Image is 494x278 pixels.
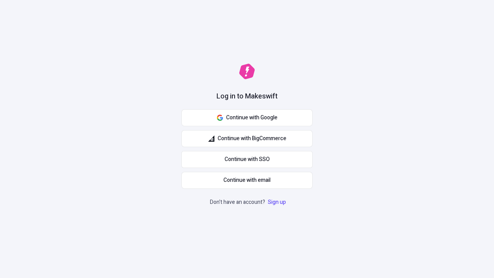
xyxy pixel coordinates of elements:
span: Continue with email [223,176,271,185]
button: Continue with Google [181,109,313,126]
a: Sign up [266,198,288,206]
h1: Log in to Makeswift [217,92,277,102]
p: Don't have an account? [210,198,288,207]
button: Continue with email [181,172,313,189]
a: Continue with SSO [181,151,313,168]
span: Continue with BigCommerce [218,134,286,143]
span: Continue with Google [226,114,277,122]
button: Continue with BigCommerce [181,130,313,147]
